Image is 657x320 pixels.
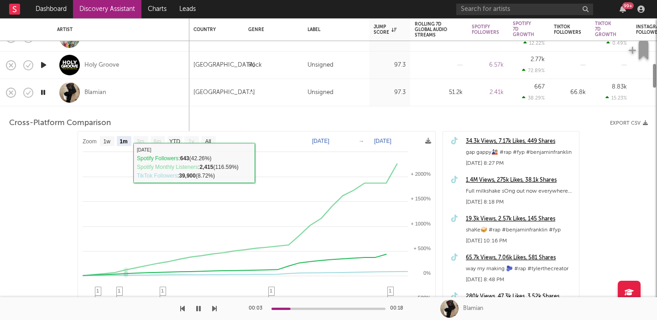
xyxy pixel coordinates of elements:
[193,27,235,32] div: Country
[472,60,504,71] div: 6.57k
[374,24,396,35] div: Jump Score
[531,57,545,63] div: 2.77k
[84,61,119,69] a: Holy Groove
[411,221,431,226] text: + 1000%
[188,138,194,145] text: 1y
[472,87,504,98] div: 2.41k
[411,196,431,201] text: + 1500%
[413,246,431,251] text: + 500%
[466,274,574,285] div: [DATE] 8:48 PM
[118,288,120,294] span: 1
[96,288,99,294] span: 1
[415,21,449,38] div: Rolling 7D Global Audio Streams
[523,40,545,46] div: 12.22 %
[466,263,574,274] div: way my making 🫐 #rap #tylerthecreator
[57,27,180,32] div: Artist
[374,87,406,98] div: 97.3
[248,60,262,71] div: Rock
[193,87,255,98] div: [GEOGRAPHIC_DATA]
[249,303,267,314] div: 00:03
[466,197,574,208] div: [DATE] 8:18 PM
[84,89,106,97] a: Blamian
[416,295,431,300] text: -500%
[423,270,431,276] text: 0%
[270,288,272,294] span: 1
[161,288,164,294] span: 1
[466,214,574,225] a: 19.3k Views, 2.57k Likes, 145 Shares
[466,147,574,158] div: gap gappy🎎 #rap #fyp #benjaminfranklin
[466,175,574,186] a: 1.4M Views, 275k Likes, 38.1k Shares
[9,118,111,129] span: Cross-Platform Comparison
[308,87,334,98] div: Unsigned
[83,138,97,145] text: Zoom
[610,121,648,126] button: Export CSV
[612,84,627,90] div: 8.83k
[554,87,586,98] div: 66.8k
[456,4,593,15] input: Search for artists
[120,138,127,145] text: 1m
[605,95,627,101] div: 15.23 %
[205,138,211,145] text: All
[466,252,574,263] a: 65.7k Views, 7.06k Likes, 581 Shares
[154,138,162,145] text: 6m
[312,138,329,144] text: [DATE]
[466,291,574,302] a: 280k Views, 47.3k Likes, 3.52k Shares
[308,60,334,71] div: Unsigned
[390,303,408,314] div: 00:18
[513,21,534,37] div: Spotify 7D Growth
[193,60,255,71] div: [GEOGRAPHIC_DATA]
[248,27,294,32] div: Genre
[622,2,634,9] div: 99 +
[554,24,581,35] div: Tiktok Followers
[463,304,483,313] div: Blamian
[104,138,111,145] text: 1w
[389,288,391,294] span: 1
[466,225,574,236] div: shaKe🥪 #rap #benjaminfranklin #fyp
[374,60,406,71] div: 97.3
[534,84,545,90] div: 667
[308,27,360,32] div: Label
[411,171,431,177] text: + 2000%
[466,186,574,197] div: Full milkshake sOng out now everywhere🪂 #milkshake #rap #fyp
[374,138,391,144] text: [DATE]
[466,136,574,147] a: 34.3k Views, 7.17k Likes, 449 Shares
[466,236,574,247] div: [DATE] 10:16 PM
[472,24,499,35] div: Spotify Followers
[606,40,627,46] div: 0.49 %
[359,138,364,144] text: →
[595,21,616,37] div: Tiktok 7D Growth
[415,87,463,98] div: 51.2k
[620,5,626,13] button: 99+
[137,138,145,145] text: 3m
[169,138,180,145] text: YTD
[522,95,545,101] div: 38.29 %
[522,68,545,73] div: 72.89 %
[466,158,574,169] div: [DATE] 8:27 PM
